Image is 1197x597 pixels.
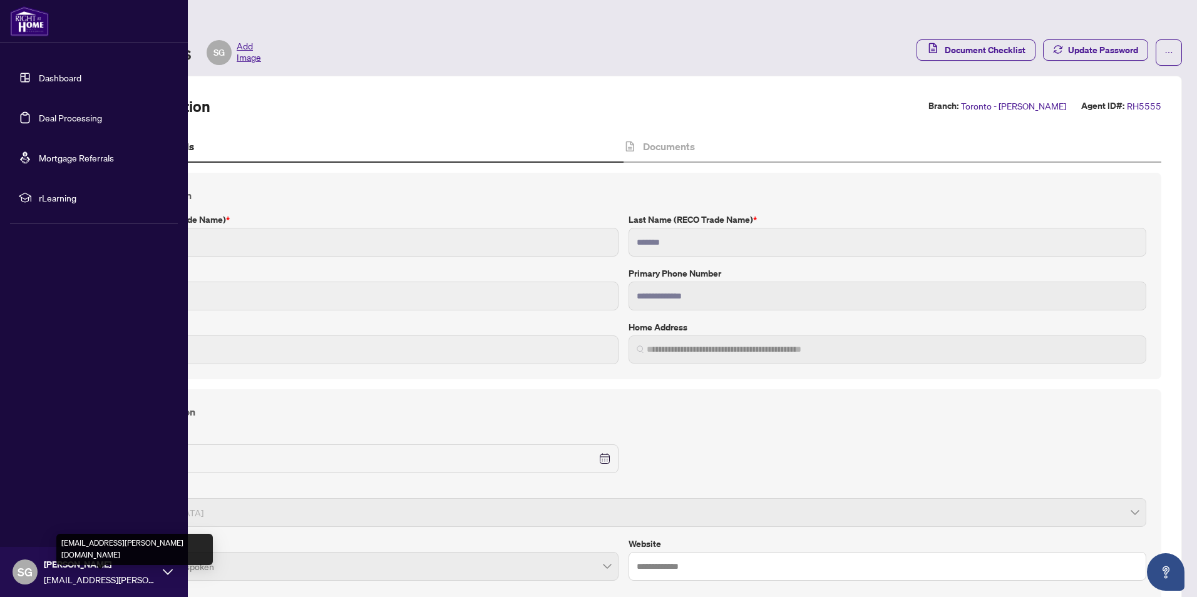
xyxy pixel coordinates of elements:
span: RH5555 [1127,99,1161,113]
h4: Contact Information [101,188,1146,203]
span: Update Password [1068,40,1138,60]
a: Mortgage Referrals [39,152,114,163]
span: [EMAIL_ADDRESS][PERSON_NAME][DOMAIN_NAME] [44,573,157,586]
img: search_icon [637,345,644,353]
h4: Personal Information [101,404,1146,419]
label: Date of Birth [101,429,619,443]
label: First Name (RECO Trade Name) [101,213,619,227]
button: Document Checklist [917,39,1035,61]
label: Home Address [629,320,1146,334]
span: Toronto - [PERSON_NAME] [961,99,1066,113]
img: logo [10,6,49,36]
div: [EMAIL_ADDRESS][PERSON_NAME][DOMAIN_NAME] [56,534,213,565]
span: SG [18,563,33,581]
button: Update Password [1043,39,1148,61]
label: Legal Name [101,267,619,280]
span: Male [108,501,1139,524]
a: Deal Processing [39,112,102,123]
button: Open asap [1147,553,1184,591]
label: Languages spoken [101,537,619,551]
label: E-mail Address [101,320,619,334]
span: rLearning [39,191,169,205]
h4: Documents [643,139,695,154]
a: Dashboard [39,72,81,83]
label: Primary Phone Number [629,267,1146,280]
label: Agent ID#: [1081,99,1124,113]
label: Last Name (RECO Trade Name) [629,213,1146,227]
span: [PERSON_NAME] [44,558,157,571]
label: Gender [101,483,1146,497]
span: SG [213,46,225,59]
label: Branch: [928,99,958,113]
span: ellipsis [1164,48,1173,57]
label: Website [629,537,1146,551]
span: Add Image [237,40,261,65]
span: Document Checklist [945,40,1025,60]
